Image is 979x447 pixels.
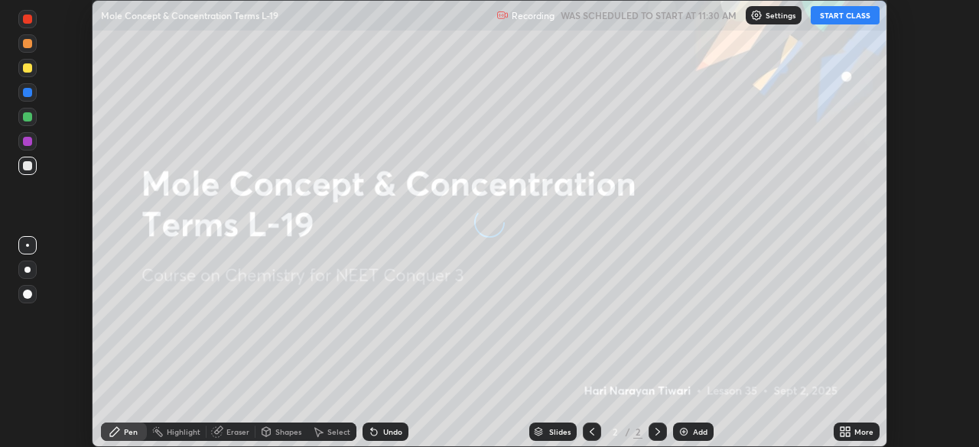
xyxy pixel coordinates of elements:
img: recording.375f2c34.svg [496,9,509,21]
div: Add [693,428,707,436]
img: add-slide-button [678,426,690,438]
div: Highlight [167,428,200,436]
div: Pen [124,428,138,436]
div: Select [327,428,350,436]
button: START CLASS [811,6,880,24]
img: class-settings-icons [750,9,763,21]
div: Eraser [226,428,249,436]
div: Shapes [275,428,301,436]
div: 2 [607,427,623,436]
p: Mole Concept & Concentration Terms L-19 [101,9,278,21]
div: Slides [549,428,571,436]
div: More [854,428,873,436]
div: Undo [383,428,402,436]
div: / [626,427,630,436]
p: Recording [512,10,555,21]
p: Settings [766,11,795,19]
h5: WAS SCHEDULED TO START AT 11:30 AM [561,8,737,22]
div: 2 [633,425,642,439]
